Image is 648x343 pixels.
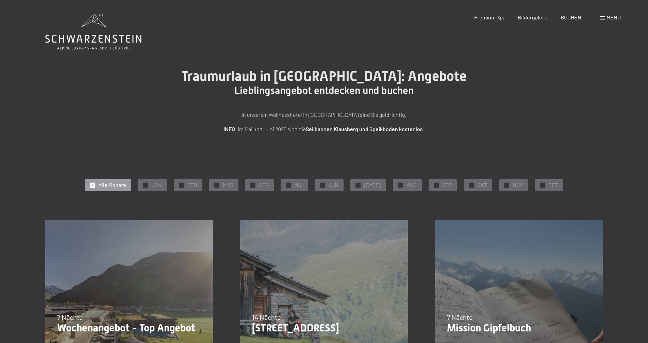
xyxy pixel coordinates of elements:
[548,181,558,189] span: DEZ
[607,14,621,20] span: Menü
[399,183,402,187] span: ✓
[287,183,290,187] span: ✓
[252,322,396,334] p: [STREET_ADDRESS]
[435,183,438,187] span: ✓
[252,183,254,187] span: ✓
[406,181,417,189] span: AUG
[91,183,94,187] span: ✓
[154,110,494,119] p: In unserem Wellnesshotel in [GEOGRAPHIC_DATA] sind Sie goldrichtig.
[306,126,423,132] strong: Seilbahnen Klausberg und Speikboden kostenlos
[145,183,147,187] span: ✓
[180,183,183,187] span: ✓
[364,181,381,189] span: [DATE]
[181,68,467,84] span: Traumurlaub in [GEOGRAPHIC_DATA]: Angebote
[294,181,303,189] span: MAI
[474,14,505,20] a: Premium Spa
[234,84,414,96] span: Lieblingsangebot entdecken und buchen
[541,183,544,187] span: ✓
[321,183,324,187] span: ✓
[216,183,218,187] span: ✓
[152,181,162,189] span: JAN
[57,322,201,334] p: Wochenangebot - Top Angebot
[357,183,360,187] span: ✓
[57,313,83,321] span: 7 Nächte
[154,125,494,134] p: : Im Mai und Juni 2025 sind die .
[98,181,126,189] span: Alle Monate
[252,313,281,321] span: 14 Nächte
[223,181,233,189] span: MAR
[223,126,235,132] strong: INFO
[505,183,508,187] span: ✓
[447,313,473,321] span: 7 Nächte
[513,181,523,189] span: NOV
[259,181,269,189] span: APR
[442,181,452,189] span: SEP
[470,183,473,187] span: ✓
[187,181,197,189] span: FEB
[328,181,338,189] span: JUN
[447,322,591,334] p: Mission Gipfelbuch
[561,14,581,20] a: BUCHEN
[518,14,549,20] a: Bildergalerie
[477,181,487,189] span: OKT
